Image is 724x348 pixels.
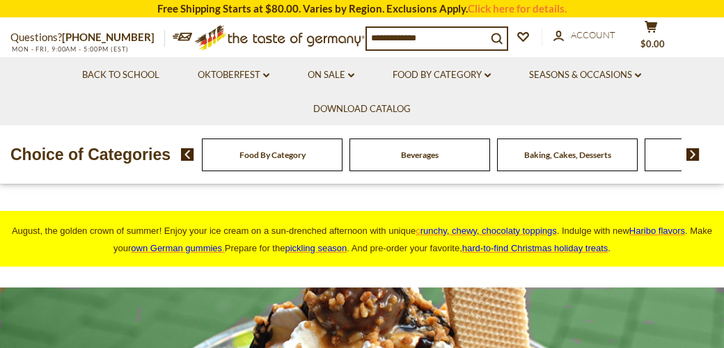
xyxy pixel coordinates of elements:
[131,243,222,253] span: own German gummies
[313,102,411,117] a: Download Catalog
[62,31,155,43] a: [PHONE_NUMBER]
[401,150,439,160] a: Beverages
[630,20,672,55] button: $0.00
[462,243,608,253] a: hard-to-find Christmas holiday treats
[420,226,557,236] span: runchy, chewy, chocolaty toppings
[629,226,685,236] a: Haribo flavors
[10,45,129,53] span: MON - FRI, 9:00AM - 5:00PM (EST)
[529,68,641,83] a: Seasons & Occasions
[393,68,491,83] a: Food By Category
[462,243,611,253] span: .
[10,29,165,47] p: Questions?
[686,148,700,161] img: next arrow
[285,243,347,253] a: pickling season
[239,150,306,160] a: Food By Category
[82,68,159,83] a: Back to School
[571,29,615,40] span: Account
[308,68,354,83] a: On Sale
[524,150,611,160] a: Baking, Cakes, Desserts
[553,28,615,43] a: Account
[468,2,567,15] a: Click here for details.
[12,226,712,253] span: August, the golden crown of summer! Enjoy your ice cream on a sun-drenched afternoon with unique ...
[640,38,665,49] span: $0.00
[198,68,269,83] a: Oktoberfest
[181,148,194,161] img: previous arrow
[131,243,224,253] a: own German gummies.
[416,226,557,236] a: crunchy, chewy, chocolaty toppings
